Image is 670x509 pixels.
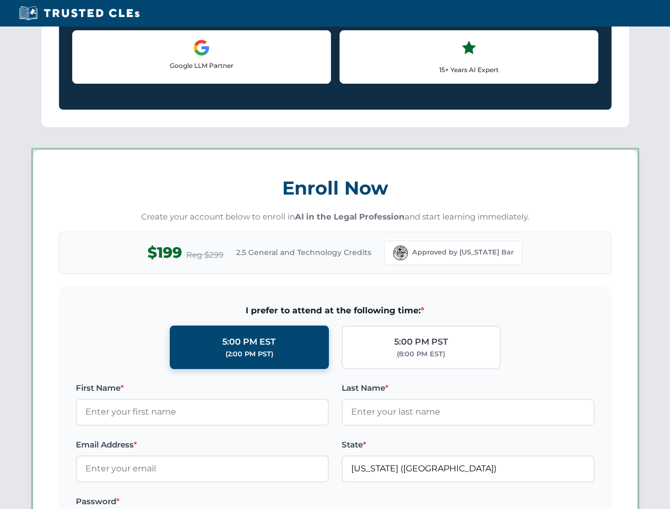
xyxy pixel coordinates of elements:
h3: Enroll Now [59,171,612,205]
span: $199 [147,241,182,265]
span: Approved by [US_STATE] Bar [412,247,514,258]
img: Florida Bar [393,245,408,260]
label: State [342,438,595,451]
span: I prefer to attend at the following time: [76,304,595,318]
label: Email Address [76,438,329,451]
p: 15+ Years AI Expert [349,65,589,75]
img: Trusted CLEs [16,5,143,21]
input: Enter your last name [342,399,595,425]
input: Enter your email [76,455,329,482]
label: Last Name [342,382,595,394]
input: Florida (FL) [342,455,595,482]
div: (2:00 PM PST) [225,349,273,359]
label: Password [76,495,329,508]
p: Create your account below to enroll in and start learning immediately. [59,211,612,223]
div: 5:00 PM EST [222,335,276,349]
input: Enter your first name [76,399,329,425]
span: Reg $299 [186,249,223,261]
div: (8:00 PM EST) [397,349,445,359]
span: 2.5 General and Technology Credits [236,247,371,258]
p: Google LLM Partner [81,60,322,71]
img: Google [193,39,210,56]
div: 5:00 PM PST [394,335,448,349]
strong: AI in the Legal Profession [295,212,405,222]
label: First Name [76,382,329,394]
